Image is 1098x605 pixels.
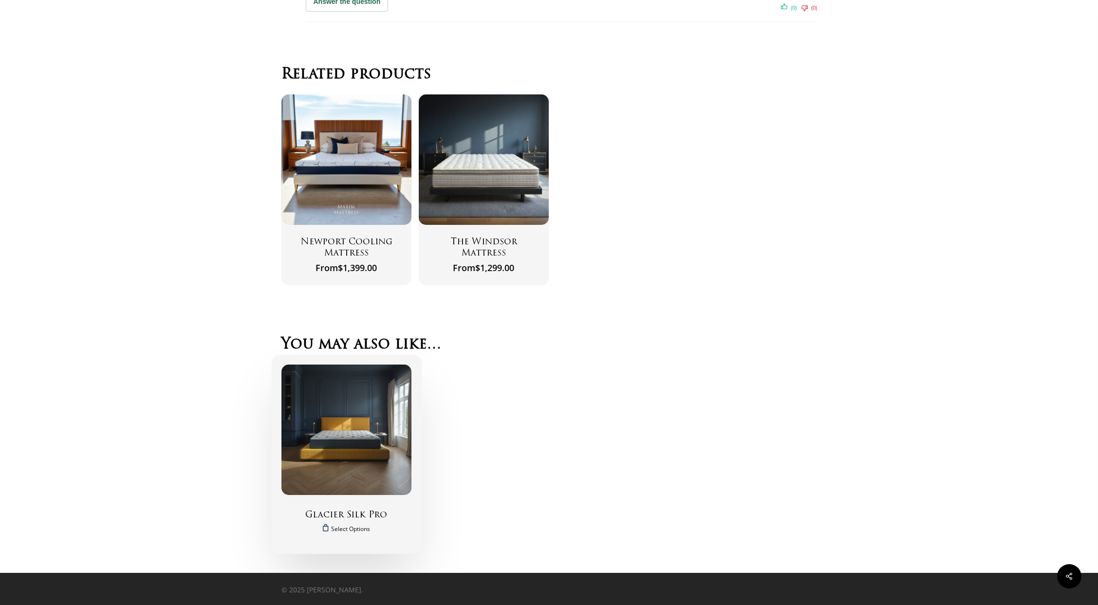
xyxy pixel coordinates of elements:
[338,262,377,274] bdi: 1,399.00
[294,260,400,273] span: From
[331,523,370,535] span: Select options
[294,237,400,260] a: Newport Cooling Mattress
[294,510,400,522] a: Glacier Silk Pro
[323,524,370,532] a: Select options for “Glacier Silk Pro”
[791,5,797,10] span: (0)
[431,237,537,260] a: The Windsor Mattress
[281,65,817,85] h2: Related products
[419,94,549,225] img: Windsor In Studio
[281,335,817,355] h2: You may also like…
[431,260,537,273] span: From
[281,94,412,225] img: Newport Cooling Mattress
[338,262,343,274] span: $
[475,262,514,274] bdi: 1,299.00
[281,365,412,495] img: Glacier Silk Pro
[811,5,817,10] span: (0)
[475,262,480,274] span: $
[281,585,499,595] p: © 2025 [PERSON_NAME].
[419,94,549,225] a: The Windsor Mattress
